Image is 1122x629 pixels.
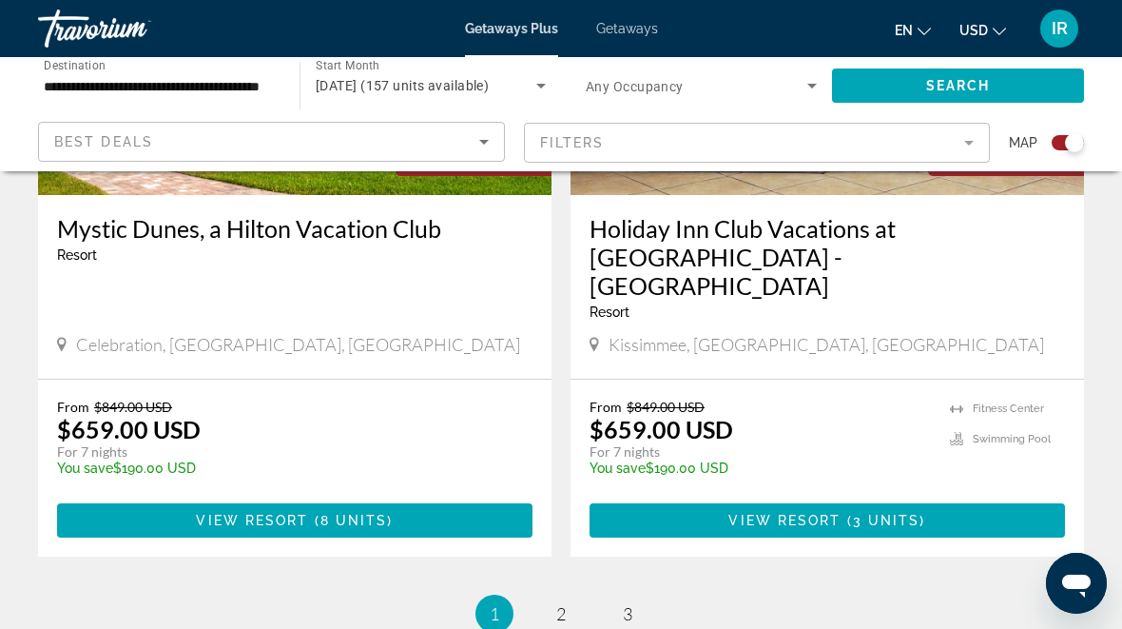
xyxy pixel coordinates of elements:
[57,461,113,476] span: You save
[465,21,558,36] a: Getaways Plus
[590,461,931,476] p: $190.00 USD
[590,415,733,443] p: $659.00 USD
[590,399,622,415] span: From
[1009,129,1037,156] span: Map
[57,247,97,263] span: Resort
[841,513,926,528] span: ( )
[973,403,1044,415] span: Fitness Center
[57,214,532,243] a: Mystic Dunes, a Hilton Vacation Club
[926,78,991,93] span: Search
[38,4,228,53] a: Travorium
[54,130,489,153] mat-select: Sort by
[590,503,1065,538] button: View Resort(3 units)
[316,78,489,93] span: [DATE] (157 units available)
[590,305,629,320] span: Resort
[196,513,308,528] span: View Resort
[973,433,1051,445] span: Swimming Pool
[590,443,931,461] p: For 7 nights
[1052,19,1068,38] span: IR
[590,214,1065,300] a: Holiday Inn Club Vacations at [GEOGRAPHIC_DATA] - [GEOGRAPHIC_DATA]
[623,603,632,624] span: 3
[959,16,1006,44] button: Change currency
[832,69,1084,103] button: Search
[590,461,646,476] span: You save
[76,334,520,355] span: Celebration, [GEOGRAPHIC_DATA], [GEOGRAPHIC_DATA]
[1035,9,1084,49] button: User Menu
[320,513,388,528] span: 8 units
[57,399,89,415] span: From
[44,58,106,71] span: Destination
[57,443,513,461] p: For 7 nights
[54,134,153,149] span: Best Deals
[627,399,705,415] span: $849.00 USD
[609,334,1044,355] span: Kissimmee, [GEOGRAPHIC_DATA], [GEOGRAPHIC_DATA]
[895,23,913,38] span: en
[596,21,658,36] a: Getaways
[895,16,931,44] button: Change language
[94,399,172,415] span: $849.00 USD
[490,603,499,624] span: 1
[309,513,394,528] span: ( )
[959,23,988,38] span: USD
[316,59,379,72] span: Start Month
[556,603,566,624] span: 2
[728,513,841,528] span: View Resort
[57,503,532,538] button: View Resort(8 units)
[1046,553,1107,614] iframe: Button to launch messaging window
[57,415,201,443] p: $659.00 USD
[524,122,991,164] button: Filter
[586,79,684,94] span: Any Occupancy
[853,513,920,528] span: 3 units
[57,461,513,476] p: $190.00 USD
